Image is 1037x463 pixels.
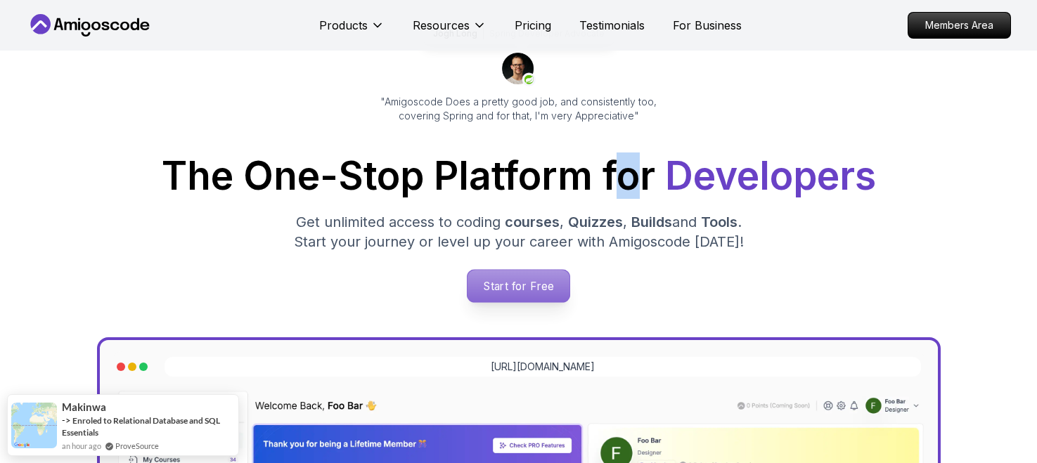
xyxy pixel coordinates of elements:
[491,360,595,374] a: [URL][DOMAIN_NAME]
[468,270,569,302] p: Start for Free
[11,403,57,448] img: provesource social proof notification image
[665,152,876,199] span: Developers
[115,440,159,452] a: ProveSource
[673,17,742,34] a: For Business
[361,95,676,123] p: "Amigoscode Does a pretty good job, and consistently too, covering Spring and for that, I'm very ...
[502,53,536,86] img: josh long
[505,214,560,230] span: courses
[579,17,645,34] a: Testimonials
[467,269,570,303] a: Start for Free
[515,17,551,34] a: Pricing
[283,212,755,252] p: Get unlimited access to coding , , and . Start your journey or level up your career with Amigosco...
[568,214,623,230] span: Quizzes
[319,17,368,34] p: Products
[62,415,220,438] a: Enroled to Relational Database and SQL Essentials
[62,440,101,452] span: an hour ago
[908,13,1010,38] p: Members Area
[38,157,1000,195] h1: The One-Stop Platform for
[413,17,470,34] p: Resources
[62,415,71,426] span: ->
[631,214,672,230] span: Builds
[62,401,106,413] span: Makinwa
[701,214,738,230] span: Tools
[413,17,487,45] button: Resources
[908,12,1011,39] a: Members Area
[319,17,385,45] button: Products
